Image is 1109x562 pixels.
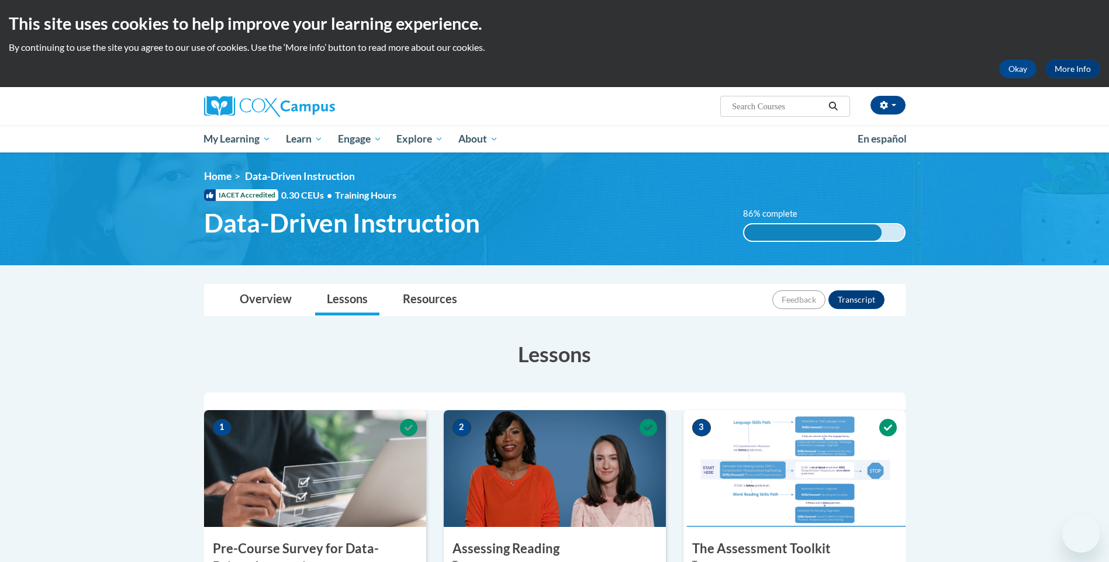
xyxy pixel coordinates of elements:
img: Course Image [204,410,426,527]
span: Data-Driven Instruction [245,170,355,182]
button: Okay [999,60,1037,78]
div: 86% complete [744,224,882,241]
div: Main menu [186,126,923,152]
span: • [327,189,332,200]
input: Search Courses [731,99,824,113]
span: En español [858,133,907,145]
a: About [451,126,506,152]
label: 86% complete [743,207,810,220]
span: 1 [213,419,232,436]
span: IACET Accredited [204,189,278,201]
button: Account Settings [870,96,906,115]
iframe: Button to launch messaging window [1062,515,1100,553]
span: Training Hours [335,189,396,200]
img: Course Image [444,410,666,527]
span: My Learning [203,132,271,146]
h3: Lessons [204,339,906,369]
a: Resources [391,285,469,315]
a: My Learning [196,126,279,152]
span: 0.30 CEUs [281,189,335,202]
a: Overview [228,285,303,315]
span: Explore [396,132,443,146]
h3: The Assessment Toolkit [683,540,906,558]
span: Data-Driven Instruction [204,207,480,238]
button: Transcript [828,290,885,309]
a: Learn [278,126,330,152]
span: Engage [338,132,382,146]
span: About [458,132,498,146]
a: Home [204,170,232,182]
span: 2 [452,419,471,436]
a: Engage [330,126,389,152]
h2: This site uses cookies to help improve your learning experience. [9,12,1100,35]
span: 3 [692,419,711,436]
a: Explore [389,126,451,152]
a: Lessons [315,285,379,315]
h3: Assessing Reading [444,540,666,558]
a: More Info [1045,60,1100,78]
a: Cox Campus [204,96,426,117]
button: Feedback [772,290,825,309]
p: By continuing to use the site you agree to our use of cookies. Use the ‘More info’ button to read... [9,41,1100,54]
img: Cox Campus [204,96,335,117]
img: Course Image [683,410,906,527]
a: En español [850,127,914,151]
span: Learn [286,132,323,146]
button: Search [824,99,842,113]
